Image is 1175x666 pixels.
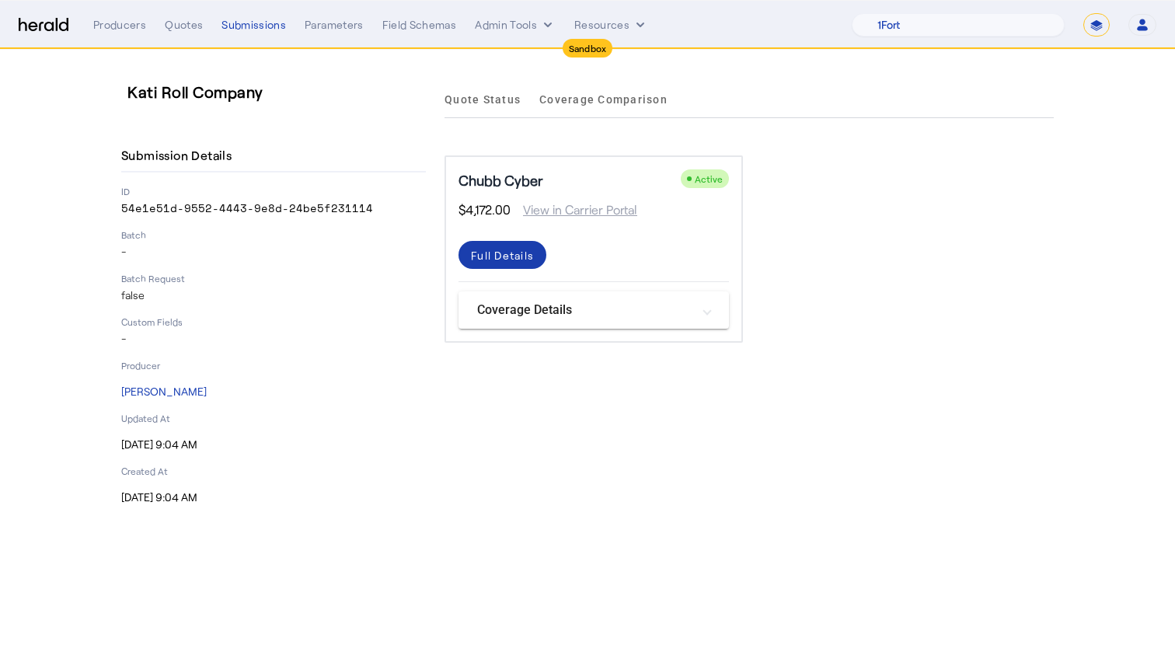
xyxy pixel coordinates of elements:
[121,228,426,241] p: Batch
[165,17,203,33] div: Quotes
[695,173,723,184] span: Active
[121,412,426,424] p: Updated At
[121,316,426,328] p: Custom Fields
[382,17,457,33] div: Field Schemas
[121,288,426,303] p: false
[121,359,426,371] p: Producer
[563,39,613,58] div: Sandbox
[445,94,521,105] span: Quote Status
[458,200,511,219] span: $4,172.00
[93,17,146,33] div: Producers
[221,17,286,33] div: Submissions
[539,94,668,105] span: Coverage Comparison
[458,291,729,329] mat-expansion-panel-header: Coverage Details
[127,81,432,103] h3: Kati Roll Company
[458,241,546,269] button: Full Details
[511,200,637,219] span: View in Carrier Portal
[574,17,648,33] button: Resources dropdown menu
[121,185,426,197] p: ID
[305,17,364,33] div: Parameters
[121,244,426,260] p: -
[121,272,426,284] p: Batch Request
[121,331,426,347] p: -
[458,169,543,191] h5: Chubb Cyber
[475,17,556,33] button: internal dropdown menu
[121,437,426,452] p: [DATE] 9:04 AM
[121,465,426,477] p: Created At
[19,18,68,33] img: Herald Logo
[539,81,668,118] a: Coverage Comparison
[121,490,426,505] p: [DATE] 9:04 AM
[121,200,426,216] p: 54e1e51d-9552-4443-9e8d-24be5f231114
[477,301,692,319] mat-panel-title: Coverage Details
[471,247,534,263] div: Full Details
[121,384,426,399] p: [PERSON_NAME]
[445,81,521,118] a: Quote Status
[121,146,238,165] h4: Submission Details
